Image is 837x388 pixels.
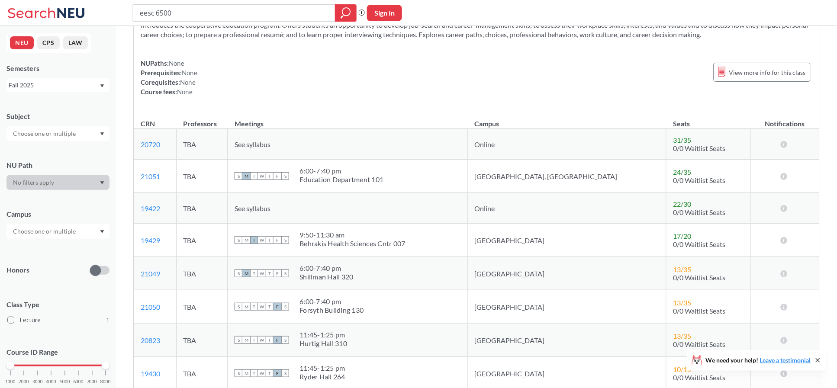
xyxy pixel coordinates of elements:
[6,64,109,73] div: Semesters
[281,303,289,311] span: S
[299,364,345,372] div: 11:45 - 1:25 pm
[467,129,666,160] td: Online
[341,7,351,19] svg: magnifying glass
[250,369,258,377] span: T
[141,336,160,344] a: 20823
[242,236,250,244] span: M
[235,236,242,244] span: S
[6,112,109,121] div: Subject
[299,264,353,273] div: 6:00 - 7:40 pm
[6,126,109,141] div: Dropdown arrow
[467,224,666,257] td: [GEOGRAPHIC_DATA]
[100,84,104,88] svg: Dropdown arrow
[299,273,353,281] div: Shillman Hall 320
[176,129,228,160] td: TBA
[673,136,692,144] span: 31 / 35
[299,231,405,239] div: 9:50 - 11:30 am
[235,172,242,180] span: S
[9,80,99,90] div: Fall 2025
[274,269,281,277] span: F
[299,239,405,248] div: Behrakis Health Sciences Cntr 007
[673,144,726,152] span: 0/0 Waitlist Seats
[176,257,228,290] td: TBA
[235,204,270,212] span: See syllabus
[106,315,109,325] span: 1
[673,168,692,176] span: 24 / 35
[6,224,109,239] div: Dropdown arrow
[467,257,666,290] td: [GEOGRAPHIC_DATA]
[242,369,250,377] span: M
[100,132,104,136] svg: Dropdown arrow
[242,336,250,344] span: M
[281,336,289,344] span: S
[6,347,109,357] p: Course ID Range
[299,297,364,306] div: 6:00 - 7:40 pm
[673,232,692,240] span: 17 / 20
[141,369,160,378] a: 19430
[46,379,56,384] span: 4000
[6,209,109,219] div: Campus
[281,369,289,377] span: S
[87,379,97,384] span: 7000
[299,306,364,314] div: Forsyth Building 130
[100,379,111,384] span: 8000
[467,160,666,193] td: [GEOGRAPHIC_DATA], [GEOGRAPHIC_DATA]
[266,236,274,244] span: T
[274,369,281,377] span: F
[673,273,726,282] span: 0/0 Waitlist Seats
[258,236,266,244] span: W
[706,357,811,363] span: We need your help!
[139,6,329,20] input: Class, professor, course number, "phrase"
[673,307,726,315] span: 0/0 Waitlist Seats
[266,369,274,377] span: T
[258,172,266,180] span: W
[299,167,383,175] div: 6:00 - 7:40 pm
[673,373,726,382] span: 0/0 Waitlist Seats
[666,110,750,129] th: Seats
[37,36,60,49] button: CPS
[100,181,104,185] svg: Dropdown arrow
[467,110,666,129] th: Campus
[235,140,270,148] span: See syllabus
[141,140,160,148] a: 20720
[335,4,357,22] div: magnifying glass
[242,303,250,311] span: M
[7,314,109,326] label: Lecture
[266,269,274,277] span: T
[235,336,242,344] span: S
[242,269,250,277] span: M
[266,303,274,311] span: T
[258,269,266,277] span: W
[673,332,692,340] span: 13 / 35
[281,269,289,277] span: S
[141,58,197,96] div: NUPaths: Prerequisites: Corequisites: Course fees:
[250,336,258,344] span: T
[9,128,81,139] input: Choose one or multiple
[673,240,726,248] span: 0/0 Waitlist Seats
[9,226,81,237] input: Choose one or multiple
[141,119,155,128] div: CRN
[235,303,242,311] span: S
[180,78,196,86] span: None
[258,303,266,311] span: W
[63,36,88,49] button: LAW
[176,324,228,357] td: TBA
[141,236,160,244] a: 19429
[6,300,109,309] span: Class Type
[250,303,258,311] span: T
[100,230,104,234] svg: Dropdown arrow
[73,379,84,384] span: 6000
[6,160,109,170] div: NU Path
[141,269,160,278] a: 21049
[281,236,289,244] span: S
[750,110,819,129] th: Notifications
[6,175,109,190] div: Dropdown arrow
[141,204,160,212] a: 19422
[141,172,160,180] a: 21051
[673,200,692,208] span: 22 / 30
[177,88,193,96] span: None
[6,78,109,92] div: Fall 2025Dropdown arrow
[266,336,274,344] span: T
[673,265,692,273] span: 13 / 35
[673,365,692,373] span: 10 / 15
